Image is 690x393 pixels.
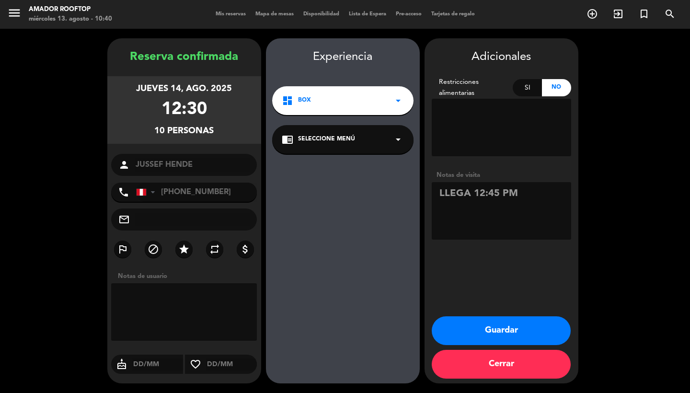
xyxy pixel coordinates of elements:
div: 10 personas [154,124,214,138]
div: Amador Rooftop [29,5,112,14]
div: Restricciones alimentarias [432,77,513,99]
button: Guardar [432,316,571,345]
i: cake [111,358,132,370]
div: Experiencia [266,48,420,67]
i: arrow_drop_down [392,134,404,145]
span: Mapa de mesas [251,12,299,17]
div: miércoles 13. agosto - 10:40 [29,14,112,24]
button: Cerrar [432,350,571,379]
i: attach_money [240,243,251,255]
div: No [542,79,571,96]
span: Tarjetas de regalo [426,12,480,17]
div: Notas de visita [432,170,571,180]
span: Box [298,96,311,105]
div: Si [513,79,542,96]
button: menu [7,6,22,23]
i: arrow_drop_down [392,95,404,106]
span: Mis reservas [211,12,251,17]
i: exit_to_app [612,8,624,20]
i: outlined_flag [117,243,128,255]
div: Adicionales [432,48,571,67]
span: Pre-acceso [391,12,426,17]
span: Disponibilidad [299,12,344,17]
i: repeat [209,243,220,255]
i: favorite_border [185,358,206,370]
div: Notas de usuario [113,271,261,281]
i: menu [7,6,22,20]
div: Peru (Perú): +51 [137,183,159,201]
i: phone [118,186,129,198]
i: person [118,159,130,171]
i: add_circle_outline [586,8,598,20]
i: chrome_reader_mode [282,134,293,145]
div: Reserva confirmada [107,48,261,67]
input: DD/MM [206,358,257,370]
div: jueves 14, ago. 2025 [136,82,232,96]
div: 12:30 [161,96,207,124]
i: star [178,243,190,255]
i: turned_in_not [638,8,650,20]
input: DD/MM [132,358,184,370]
i: mail_outline [118,214,130,225]
i: dashboard [282,95,293,106]
span: Seleccione Menú [298,135,355,144]
i: search [664,8,676,20]
span: Lista de Espera [344,12,391,17]
i: block [148,243,159,255]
